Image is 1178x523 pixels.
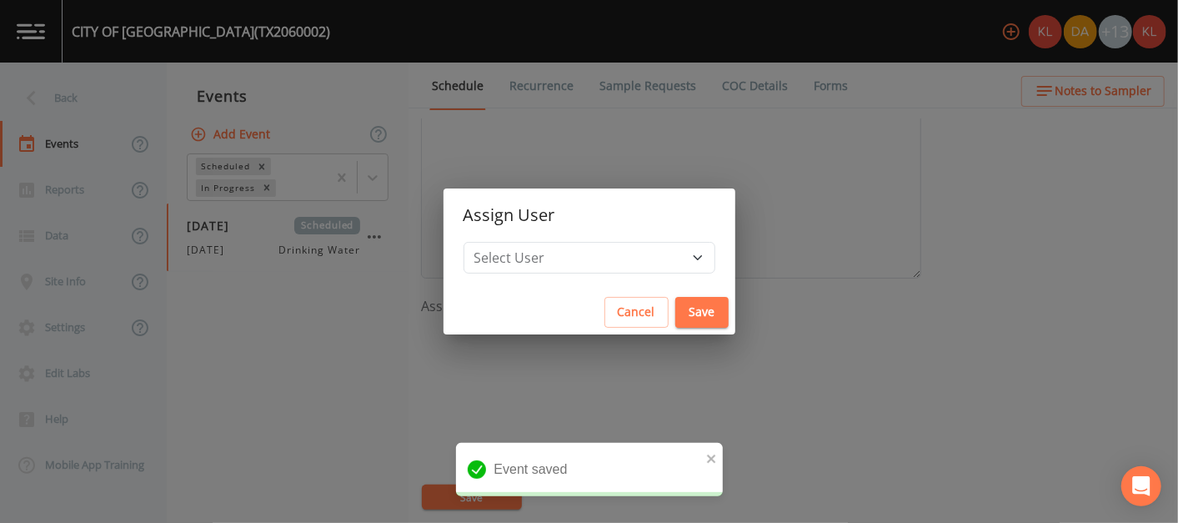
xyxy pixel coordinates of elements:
button: Cancel [604,297,669,328]
div: Open Intercom Messenger [1121,466,1161,506]
button: Save [675,297,729,328]
button: close [706,448,718,468]
h2: Assign User [444,189,735,242]
div: Event saved [456,443,723,496]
